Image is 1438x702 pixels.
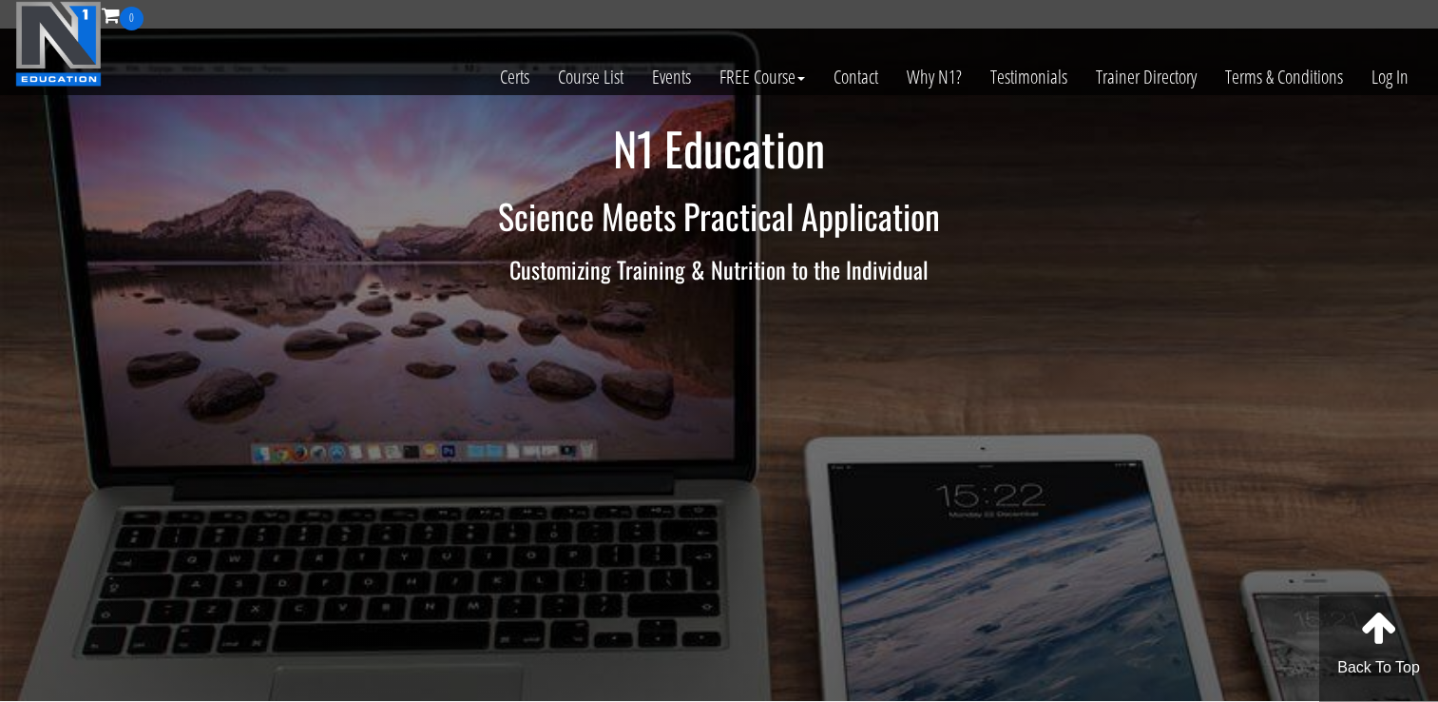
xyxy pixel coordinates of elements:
a: Course List [544,30,638,124]
h3: Customizing Training & Nutrition to the Individual [163,257,1275,282]
h1: N1 Education [163,124,1275,174]
a: FREE Course [705,30,819,124]
a: Contact [819,30,892,124]
a: Terms & Conditions [1211,30,1357,124]
span: 0 [120,7,144,30]
a: Log In [1357,30,1423,124]
a: Events [638,30,705,124]
a: Trainer Directory [1082,30,1211,124]
a: Why N1? [892,30,976,124]
a: 0 [102,2,144,28]
a: Testimonials [976,30,1082,124]
p: Back To Top [1319,656,1438,679]
h2: Science Meets Practical Application [163,197,1275,235]
a: Certs [486,30,544,124]
img: n1-education [15,1,102,87]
